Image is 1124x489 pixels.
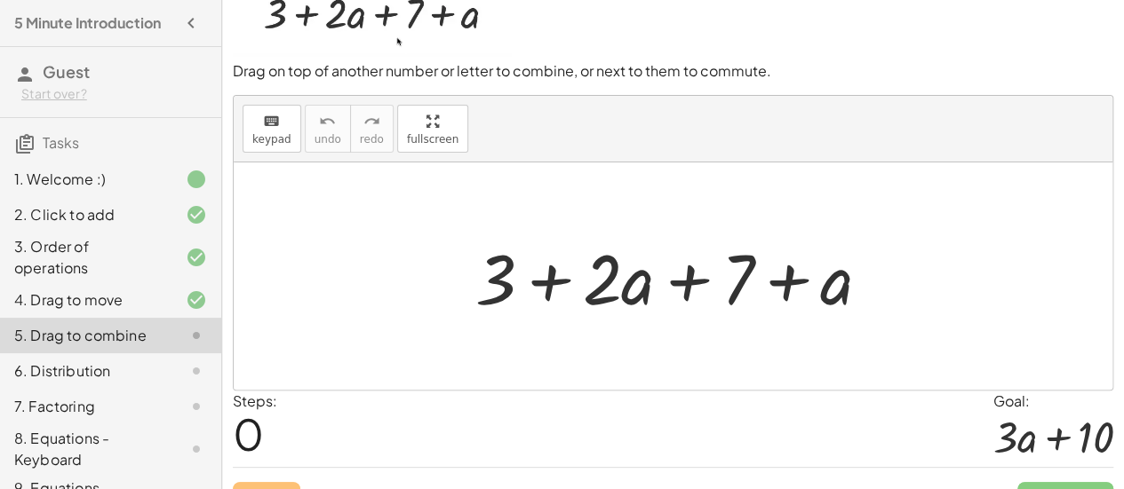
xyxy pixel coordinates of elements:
i: Task not started. [186,325,207,346]
i: Task finished and correct. [186,204,207,225]
div: 2. Click to add [14,204,157,225]
i: Task finished and correct. [186,289,207,311]
i: Task not started. [186,360,207,382]
div: 1. Welcome :) [14,169,157,190]
i: redo [363,111,380,132]
i: Task finished and correct. [186,247,207,268]
button: keyboardkeypad [243,105,301,153]
h4: 5 Minute Introduction [14,12,161,34]
i: undo [319,111,336,132]
button: redoredo [350,105,394,153]
span: 0 [233,406,264,461]
button: fullscreen [397,105,468,153]
p: Drag on top of another number or letter to combine, or next to them to commute. [233,61,1113,82]
div: 8. Equations - Keyboard [14,428,157,470]
span: Tasks [43,133,79,152]
i: Task not started. [186,396,207,417]
i: Task not started. [186,438,207,460]
button: undoundo [305,105,351,153]
span: undo [315,133,341,146]
span: keypad [252,133,291,146]
div: 4. Drag to move [14,289,157,311]
i: Task finished. [186,169,207,190]
label: Steps: [233,391,277,410]
span: fullscreen [407,133,458,146]
div: Goal: [993,390,1113,412]
div: Start over? [21,85,207,103]
div: 7. Factoring [14,396,157,417]
i: keyboard [263,111,280,132]
div: 3. Order of operations [14,236,157,279]
span: redo [360,133,384,146]
div: 5. Drag to combine [14,325,157,346]
div: 6. Distribution [14,360,157,382]
span: Guest [43,61,90,82]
